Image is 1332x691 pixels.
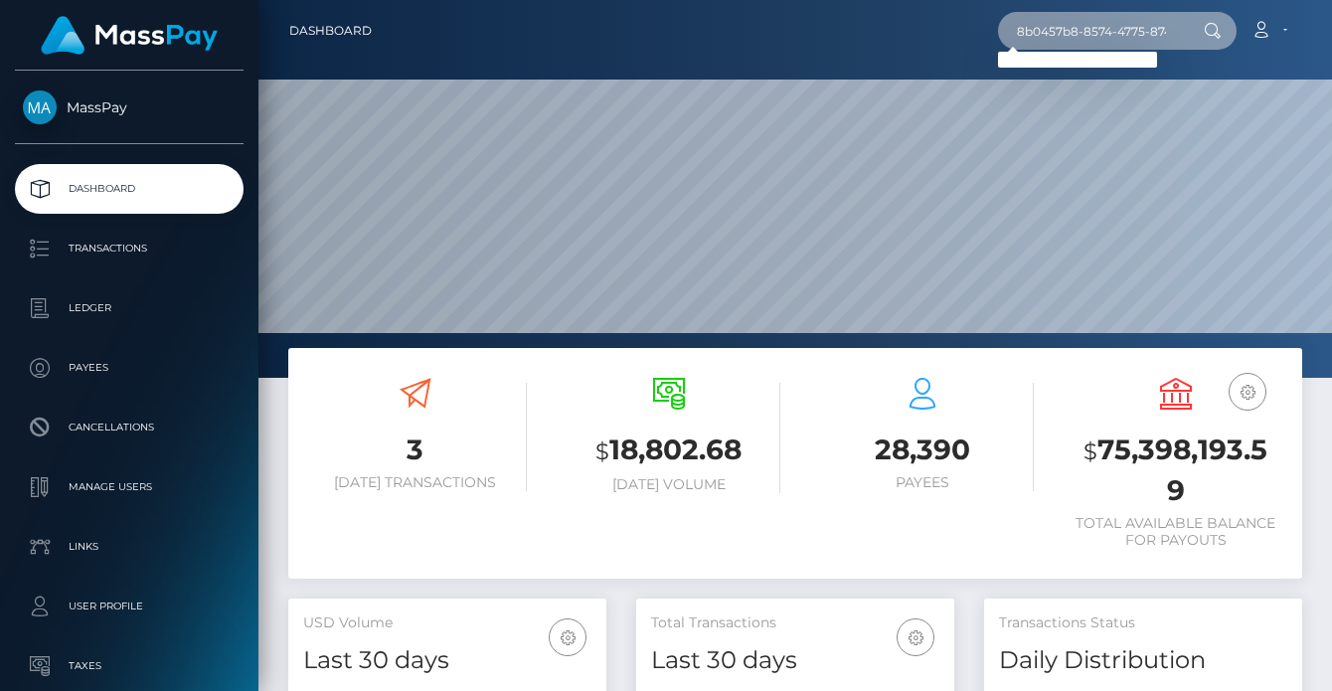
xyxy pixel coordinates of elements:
[303,431,527,469] h3: 3
[23,413,236,442] p: Cancellations
[15,164,244,214] a: Dashboard
[999,643,1287,678] h4: Daily Distribution
[15,224,244,273] a: Transactions
[595,437,609,465] small: $
[23,532,236,562] p: Links
[15,641,244,691] a: Taxes
[15,522,244,572] a: Links
[1083,437,1097,465] small: $
[15,582,244,631] a: User Profile
[23,353,236,383] p: Payees
[1064,431,1287,510] h3: 75,398,193.59
[999,613,1287,633] h5: Transactions Status
[23,472,236,502] p: Manage Users
[23,90,57,124] img: MassPay
[41,16,218,55] img: MassPay Logo
[303,613,591,633] h5: USD Volume
[23,293,236,323] p: Ledger
[810,431,1034,469] h3: 28,390
[998,12,1185,50] input: Search...
[23,234,236,263] p: Transactions
[1064,515,1287,549] h6: Total Available Balance for Payouts
[15,462,244,512] a: Manage Users
[651,613,939,633] h5: Total Transactions
[810,474,1034,491] h6: Payees
[289,10,372,52] a: Dashboard
[23,651,236,681] p: Taxes
[23,174,236,204] p: Dashboard
[557,431,780,471] h3: 18,802.68
[557,476,780,493] h6: [DATE] Volume
[303,643,591,678] h4: Last 30 days
[651,643,939,678] h4: Last 30 days
[15,343,244,393] a: Payees
[23,592,236,621] p: User Profile
[303,474,527,491] h6: [DATE] Transactions
[15,283,244,333] a: Ledger
[15,403,244,452] a: Cancellations
[15,98,244,116] span: MassPay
